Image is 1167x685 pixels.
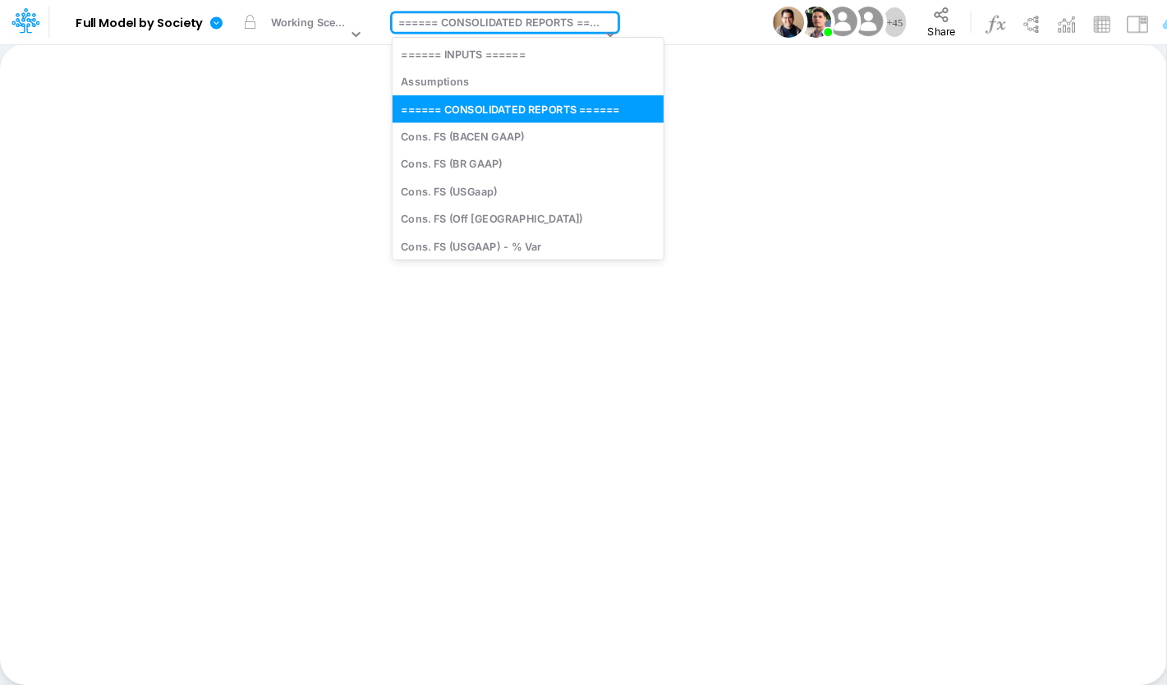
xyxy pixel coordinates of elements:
[850,3,887,40] img: User Image Icon
[913,2,969,43] button: Share
[927,25,955,37] span: Share
[886,17,903,28] span: + 45
[393,95,664,122] div: ====== CONSOLIDATED REPORTS ======
[393,177,664,205] div: Cons. FS (USGaap)
[393,68,664,95] div: Assumptions
[393,205,664,232] div: Cons. FS (Off [GEOGRAPHIC_DATA])
[824,3,861,40] img: User Image Icon
[76,16,203,31] b: Full Model by Society
[398,15,602,34] div: ====== CONSOLIDATED REPORTS ======
[393,122,664,149] div: Cons. FS (BACEN GAAP)
[393,232,664,260] div: Cons. FS (USGAAP) - % Var
[801,7,832,38] img: User Image Icon
[393,150,664,177] div: Cons. FS (BR GAAP)
[773,7,804,38] img: User Image Icon
[271,15,347,34] div: Working Scenario
[393,40,664,67] div: ====== INPUTS ======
